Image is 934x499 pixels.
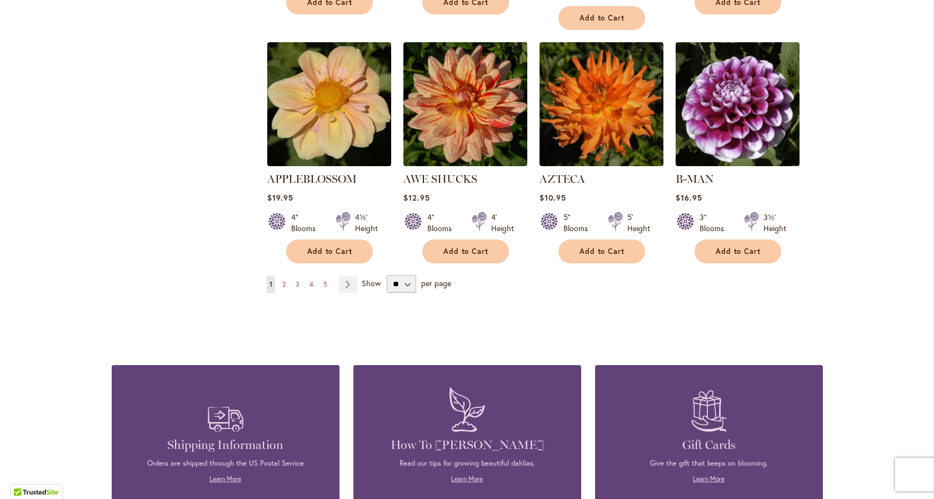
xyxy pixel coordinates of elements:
[676,42,800,166] img: B-MAN
[8,460,39,491] iframe: Launch Accessibility Center
[421,278,451,288] span: per page
[370,437,565,453] h4: How To [PERSON_NAME]
[491,212,514,234] div: 4' Height
[540,192,566,203] span: $10.95
[403,42,527,166] img: AWE SHUCKS
[451,475,483,483] a: Learn More
[540,158,663,168] a: AZTECA
[209,475,241,483] a: Learn More
[563,212,595,234] div: 5" Blooms
[267,158,391,168] a: APPLEBLOSSOM
[355,212,378,234] div: 4½' Height
[309,280,313,288] span: 4
[558,6,645,30] button: Add to Cart
[321,276,330,293] a: 5
[676,172,714,186] a: B-MAN
[676,192,702,203] span: $16.95
[128,458,323,468] p: Orders are shipped through the US Postal Service
[627,212,650,234] div: 5' Height
[693,475,725,483] a: Learn More
[403,192,430,203] span: $12.95
[676,158,800,168] a: B-MAN
[269,280,272,288] span: 1
[307,276,316,293] a: 4
[267,42,391,166] img: APPLEBLOSSOM
[612,458,806,468] p: Give the gift that keeps on blooming.
[695,239,781,263] button: Add to Cart
[267,192,293,203] span: $19.95
[700,212,731,234] div: 3" Blooms
[279,276,288,293] a: 2
[286,239,373,263] button: Add to Cart
[323,280,327,288] span: 5
[307,247,353,256] span: Add to Cart
[612,437,806,453] h4: Gift Cards
[716,247,761,256] span: Add to Cart
[403,158,527,168] a: AWE SHUCKS
[763,212,786,234] div: 3½' Height
[580,13,625,23] span: Add to Cart
[128,437,323,453] h4: Shipping Information
[540,42,663,166] img: AZTECA
[422,239,509,263] button: Add to Cart
[370,458,565,468] p: Read our tips for growing beautiful dahlias.
[296,280,299,288] span: 3
[291,212,322,234] div: 4" Blooms
[558,239,645,263] button: Add to Cart
[282,280,286,288] span: 2
[267,172,357,186] a: APPLEBLOSSOM
[580,247,625,256] span: Add to Cart
[403,172,477,186] a: AWE SHUCKS
[443,247,489,256] span: Add to Cart
[427,212,458,234] div: 4" Blooms
[293,276,302,293] a: 3
[540,172,585,186] a: AZTECA
[362,278,381,288] span: Show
